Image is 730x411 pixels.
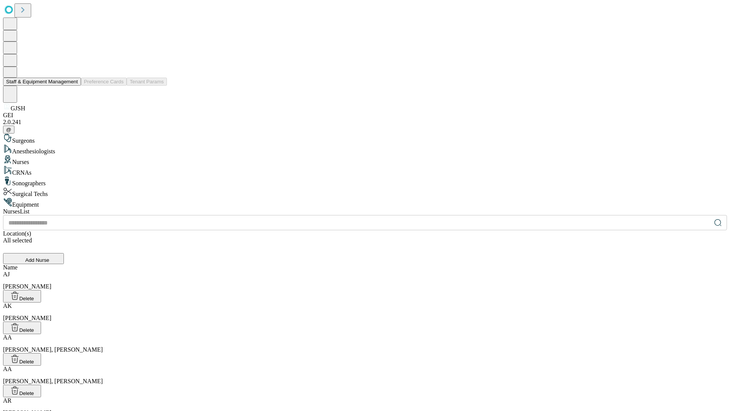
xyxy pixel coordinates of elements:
div: [PERSON_NAME] [3,271,727,290]
button: Tenant Params [127,78,167,86]
span: Delete [19,390,34,396]
div: Name [3,264,727,271]
div: [PERSON_NAME], [PERSON_NAME] [3,366,727,385]
div: All selected [3,237,727,244]
button: @ [3,126,14,134]
span: Add Nurse [25,257,49,263]
span: Delete [19,359,34,365]
span: AA [3,334,12,341]
button: Staff & Equipment Management [3,78,81,86]
div: [PERSON_NAME], [PERSON_NAME] [3,334,727,353]
div: Sonographers [3,176,727,187]
button: Delete [3,290,41,303]
div: 2.0.241 [3,119,727,126]
button: Delete [3,322,41,334]
div: GEI [3,112,727,119]
span: AJ [3,271,10,277]
span: AR [3,397,11,404]
span: Location(s) [3,230,31,237]
button: Delete [3,385,41,397]
button: Add Nurse [3,253,64,264]
span: Delete [19,296,34,301]
div: [PERSON_NAME] [3,303,727,322]
button: Delete [3,353,41,366]
div: CRNAs [3,166,727,176]
span: AK [3,303,12,309]
span: GJSH [11,105,25,112]
div: Nurses [3,155,727,166]
span: AA [3,366,12,372]
div: Anesthesiologists [3,144,727,155]
div: Surgical Techs [3,187,727,198]
button: Preference Cards [81,78,127,86]
span: @ [6,127,11,132]
div: Surgeons [3,134,727,144]
span: Delete [19,327,34,333]
div: Nurses List [3,208,727,215]
div: Equipment [3,198,727,208]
